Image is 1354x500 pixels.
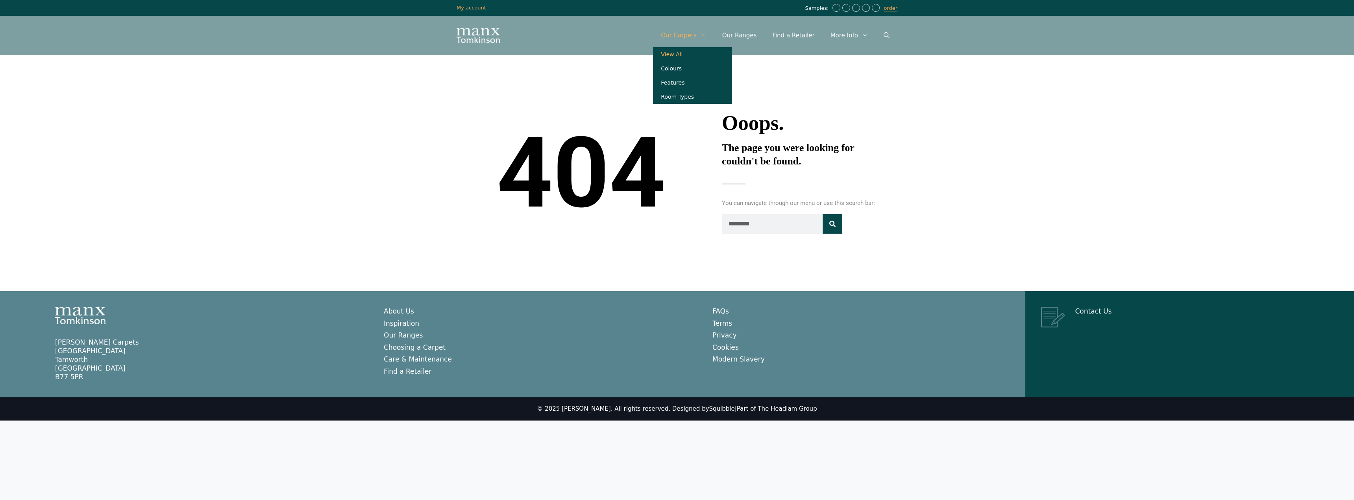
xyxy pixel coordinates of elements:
[653,90,732,104] a: Room Types
[709,405,735,412] a: Squibble
[876,24,897,47] a: Open Search Bar
[722,200,890,206] p: You can navigate through our menu or use this search bar:
[823,214,842,234] button: Search
[55,307,105,324] img: Manx Tomkinson Logo
[384,319,419,327] a: Inspiration
[737,405,817,412] a: Part of The Headlam Group
[384,355,452,363] a: Care & Maintenance
[1075,307,1112,315] a: Contact Us
[653,47,732,61] a: View All
[712,331,737,339] a: Privacy
[384,343,446,351] a: Choosing a Carpet
[712,319,732,327] a: Terms
[805,5,831,12] span: Samples:
[764,24,822,47] a: Find a Retailer
[384,331,423,339] a: Our Ranges
[384,307,414,315] a: About Us
[653,24,897,47] nav: Primary
[653,76,732,90] a: Features
[384,367,432,375] a: Find a Retailer
[457,28,500,43] img: Manx Tomkinson
[457,5,486,11] a: My account
[722,141,890,168] h3: The page you were looking for couldn't be found.
[464,124,698,222] p: 404
[823,24,876,47] a: More Info
[653,61,732,76] a: Colours
[712,343,739,351] a: Cookies
[55,338,368,381] p: [PERSON_NAME] Carpets [GEOGRAPHIC_DATA] Tamworth [GEOGRAPHIC_DATA] B77 5PR
[714,24,765,47] a: Our Ranges
[653,24,714,47] a: Our Carpets
[884,5,897,11] a: order
[712,355,765,363] a: Modern Slavery
[712,307,729,315] a: FAQs
[537,405,817,413] div: © 2025 [PERSON_NAME]. All rights reserved. Designed by |
[722,113,890,133] h2: Ooops.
